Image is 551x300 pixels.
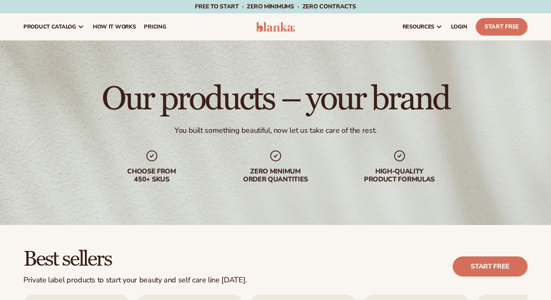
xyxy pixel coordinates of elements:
[89,13,140,40] a: How It Works
[144,23,166,30] span: pricing
[23,248,247,271] h2: Best sellers
[256,22,295,32] img: logo
[451,23,467,30] span: LOGIN
[346,168,453,184] div: High-quality product formulas
[23,276,247,285] div: Private label products to start your beauty and self care line [DATE].
[93,23,136,30] span: How It Works
[447,13,472,40] a: LOGIN
[23,23,76,30] span: product catalog
[140,13,170,40] a: pricing
[195,3,356,10] span: Free to start · ZERO minimums · ZERO contracts
[402,23,434,30] span: resources
[19,13,89,40] a: product catalog
[222,168,329,184] div: Zero minimum order quantities
[174,126,377,135] div: You built something beautiful, now let us take care of the rest.
[453,256,528,277] a: Start free
[102,82,449,116] h1: Our products – your brand
[398,13,447,40] a: resources
[476,18,528,36] a: Start Free
[98,168,205,184] div: Choose from 450+ Skus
